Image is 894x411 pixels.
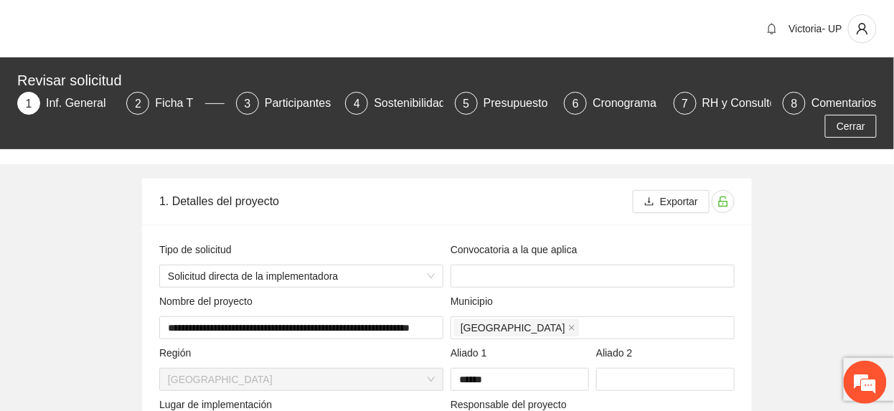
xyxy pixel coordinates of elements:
span: 6 [573,98,579,110]
div: RH y Consultores [702,92,804,115]
button: Cerrar [825,115,877,138]
span: user [849,22,876,35]
div: 6Cronograma [564,92,662,115]
span: 3 [244,98,250,110]
div: Participantes [265,92,343,115]
div: Revisar solicitud [17,69,868,92]
span: Región [159,345,215,362]
div: Minimizar ventana de chat en vivo [235,7,270,42]
button: user [848,14,877,43]
span: unlock [712,196,734,207]
span: Municipio [451,293,517,311]
span: Solicitud directa de la implementadora [168,265,435,287]
span: Chihuahua [168,369,435,390]
span: Cerrar [837,118,865,134]
div: Sostenibilidad [374,92,457,115]
span: Exportar [660,194,698,209]
span: Estamos en línea. [83,128,198,273]
button: downloadExportar [633,190,710,213]
textarea: Escriba su mensaje y pulse “Intro” [7,265,273,316]
div: 2Ficha T [126,92,224,115]
span: Aliado 2 [596,345,657,362]
span: 8 [791,98,798,110]
span: Victoria- UP [789,23,842,34]
span: 4 [354,98,360,110]
div: 3Participantes [236,92,334,115]
span: download [644,197,654,208]
div: 1Inf. General [17,92,115,115]
div: 5Presupuesto [455,92,552,115]
span: 2 [135,98,141,110]
span: 7 [682,98,688,110]
span: close [568,324,575,331]
div: 7RH y Consultores [674,92,771,115]
div: 4Sostenibilidad [345,92,443,115]
span: bell [761,23,783,34]
span: 1 [26,98,32,110]
span: Tipo de solicitud [159,242,255,259]
span: Aliado 1 [451,345,511,362]
span: Convocatoria a la que aplica [451,242,601,259]
span: Nombre del proyecto [159,293,277,311]
div: Comentarios [811,92,877,115]
div: Presupuesto [484,92,560,115]
div: Chatee con nosotros ahora [75,73,241,92]
span: [GEOGRAPHIC_DATA] [461,320,565,336]
div: 1. Detalles del proyecto [159,181,633,222]
button: unlock [712,190,735,213]
span: Chihuahua [454,319,579,336]
div: Cronograma [593,92,668,115]
button: bell [761,17,784,40]
div: Inf. General [46,92,118,115]
div: 8Comentarios [783,92,877,115]
div: Ficha T [155,92,204,115]
span: 5 [463,98,469,110]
